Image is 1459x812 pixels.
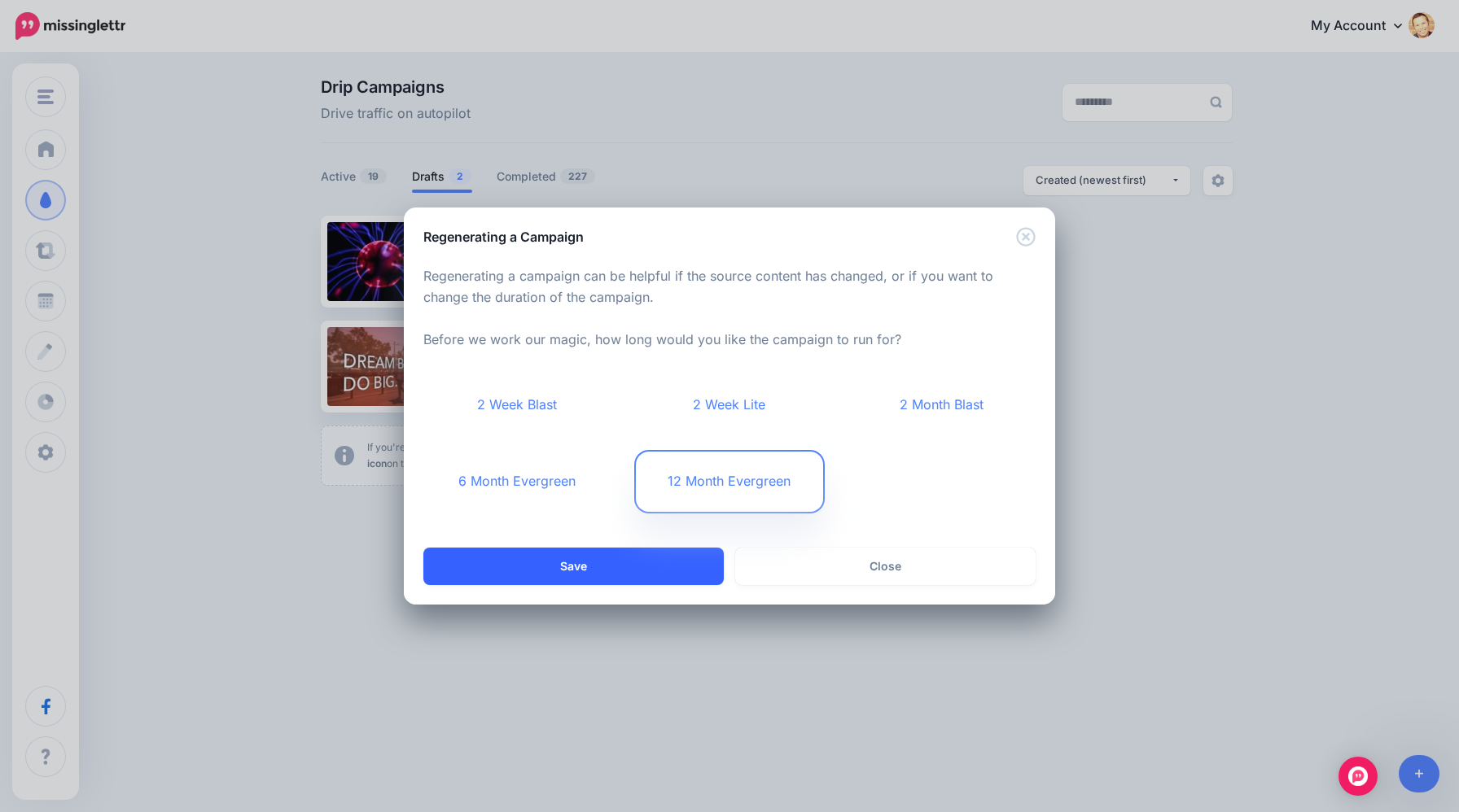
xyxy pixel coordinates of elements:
div: Open Intercom Messenger [1339,757,1378,796]
a: 2 Week Lite [636,375,824,435]
h5: Regenerating a Campaign [423,227,584,247]
a: Close [735,548,1036,585]
button: Close [1016,227,1036,247]
p: Regenerating a campaign can be helpful if the source content has changed, or if you want to chang... [423,266,1036,351]
a: 2 Week Blast [423,375,611,435]
a: 6 Month Evergreen [423,452,611,512]
button: Save [423,548,724,585]
a: 12 Month Evergreen [636,452,824,512]
a: 2 Month Blast [848,375,1036,435]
